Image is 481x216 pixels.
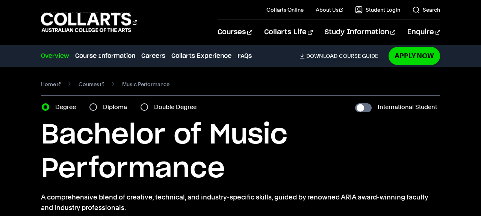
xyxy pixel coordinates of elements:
[355,6,400,14] a: Student Login
[407,20,440,45] a: Enquire
[154,102,201,112] label: Double Degree
[378,102,437,112] label: International Student
[171,51,231,60] a: Collarts Experience
[41,51,69,60] a: Overview
[41,192,440,213] p: A comprehensive blend of creative, technical, and industry-specific skills, guided by renowned AR...
[266,6,304,14] a: Collarts Online
[325,20,395,45] a: Study Information
[412,6,440,14] a: Search
[299,53,384,59] a: DownloadCourse Guide
[237,51,252,60] a: FAQs
[41,118,440,186] h1: Bachelor of Music Performance
[41,79,61,89] a: Home
[316,6,343,14] a: About Us
[79,79,104,89] a: Courses
[306,53,337,59] span: Download
[122,79,169,89] span: Music Performance
[389,47,440,65] a: Apply Now
[103,102,132,112] label: Diploma
[41,12,137,33] div: Go to homepage
[218,20,252,45] a: Courses
[264,20,313,45] a: Collarts Life
[75,51,135,60] a: Course Information
[55,102,80,112] label: Degree
[141,51,165,60] a: Careers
